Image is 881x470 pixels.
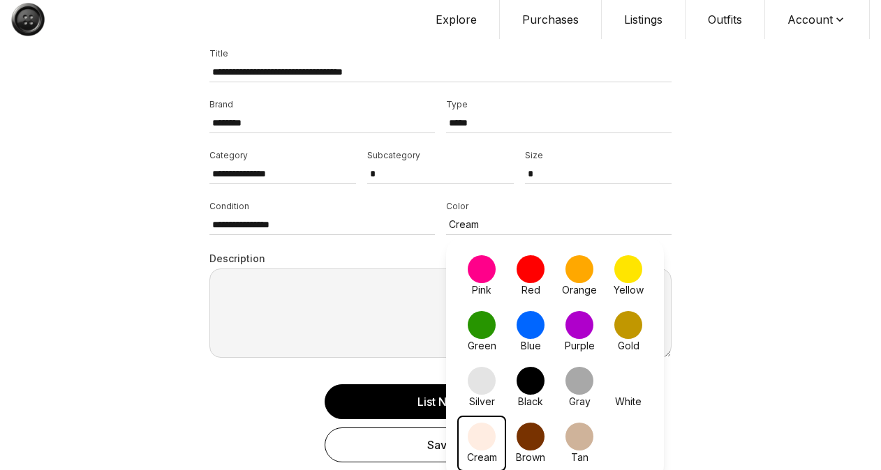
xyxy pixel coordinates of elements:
span: Pink [472,283,491,297]
p: Brand [209,99,435,110]
p: Subcategory [367,150,514,161]
button: Save [325,427,556,462]
span: Gold [618,339,639,353]
p: Description [209,252,672,266]
p: Color [446,201,672,212]
div: Save [339,437,541,453]
p: Cream [449,218,649,232]
div: List Now [339,393,541,410]
button: List Now [325,384,556,419]
p: Condition [209,201,435,212]
p: Type [446,99,672,110]
p: Category [209,150,356,161]
span: White [615,395,642,409]
p: Size [525,150,672,161]
span: Silver [469,395,495,409]
span: Orange [562,283,597,297]
span: Gray [569,395,591,409]
span: Tan [571,450,588,464]
span: Yellow [614,283,644,297]
img: Button Logo [11,3,45,36]
span: Cream [467,450,497,464]
span: Purple [565,339,595,353]
span: Black [518,395,543,409]
span: Red [521,283,540,297]
p: Title [209,48,672,59]
span: Brown [516,450,545,464]
span: Blue [521,339,541,353]
span: Green [468,339,496,353]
